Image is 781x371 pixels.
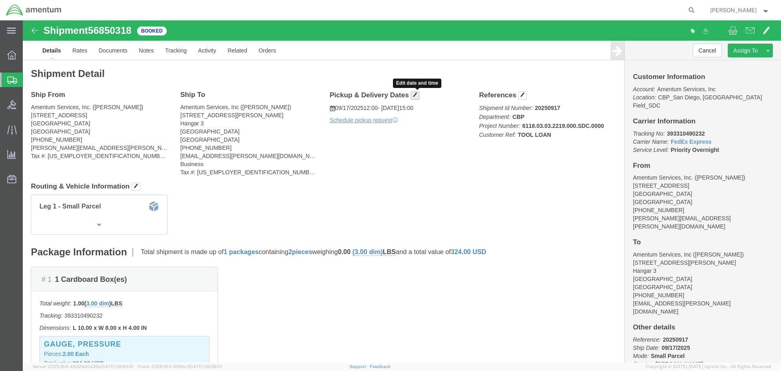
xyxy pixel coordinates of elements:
[370,364,390,369] a: Feedback
[23,20,781,362] iframe: FS Legacy Container
[189,364,222,369] span: [DATE] 09:39:01
[33,364,133,369] span: Server: 2025.19.0-49328d0a35e
[710,5,770,15] button: [PERSON_NAME]
[646,363,771,370] span: Copyright © [DATE]-[DATE] Agistix Inc., All Rights Reserved
[137,364,222,369] span: Client: 2025.19.0-129fbcf
[100,364,133,369] span: [DATE] 09:50:51
[6,4,62,16] img: logo
[349,364,370,369] a: Support
[710,6,757,15] span: Ernesto Garcia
